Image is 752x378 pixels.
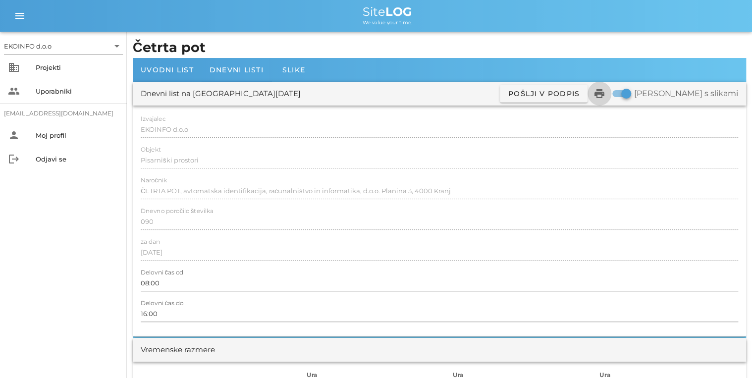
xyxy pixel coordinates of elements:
[593,88,605,100] i: print
[141,88,301,100] div: Dnevni list na [GEOGRAPHIC_DATA][DATE]
[634,89,738,99] label: [PERSON_NAME] s slikami
[14,10,26,22] i: menu
[8,85,20,97] i: people
[133,38,746,58] h1: Četrta pot
[141,344,215,356] div: Vremenske razmere
[141,65,194,74] span: Uvodni list
[141,238,160,246] label: za dan
[611,271,752,378] iframe: Chat Widget
[111,40,123,52] i: arrow_drop_down
[508,89,580,98] span: Pošlji v podpis
[363,4,412,19] span: Site
[141,300,183,307] label: Delovni čas do
[141,208,214,215] label: Dnevno poročilo številka
[4,42,52,51] div: EKOINFO d.o.o
[4,38,123,54] div: EKOINFO d.o.o
[8,129,20,141] i: person
[36,63,119,71] div: Projekti
[141,146,161,154] label: Objekt
[36,131,119,139] div: Moj profil
[363,19,412,26] span: We value your time.
[8,61,20,73] i: business
[500,85,588,103] button: Pošlji v podpis
[385,4,412,19] b: LOG
[282,65,305,74] span: Slike
[210,65,264,74] span: Dnevni listi
[36,87,119,95] div: Uporabniki
[141,269,183,276] label: Delovni čas od
[611,271,752,378] div: Pripomoček za klepet
[141,177,167,184] label: Naročnik
[141,115,165,123] label: Izvajalec
[36,155,119,163] div: Odjavi se
[8,153,20,165] i: logout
